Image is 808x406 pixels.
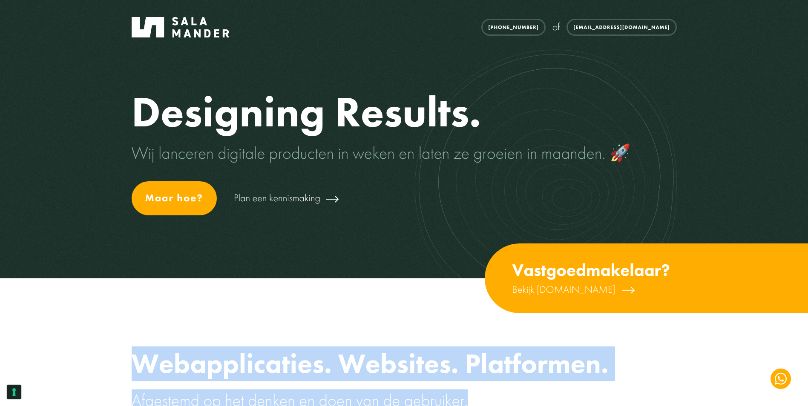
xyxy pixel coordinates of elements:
[132,17,230,37] img: Salamander
[234,187,341,209] a: Plan een kennismaking
[132,89,677,135] h1: Designing Results.
[512,260,670,280] h3: Vastgoedmakelaar?
[485,243,808,313] a: Vastgoedmakelaar? Bekijk [DOMAIN_NAME]
[552,20,560,34] span: of
[132,349,677,379] h2: Webapplicaties. Websites. Platformen.
[132,181,217,215] a: Maar hoe?
[481,19,545,36] a: [PHONE_NUMBER]
[775,373,787,385] img: WhatsApp
[512,283,615,296] span: Bekijk [DOMAIN_NAME]
[566,19,676,36] a: [EMAIL_ADDRESS][DOMAIN_NAME]
[132,142,677,164] p: Wij lanceren digitale producten in weken en laten ze groeien in maanden. 🚀
[7,385,21,399] button: Uw voorkeuren voor toestemming voor trackingtechnologieën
